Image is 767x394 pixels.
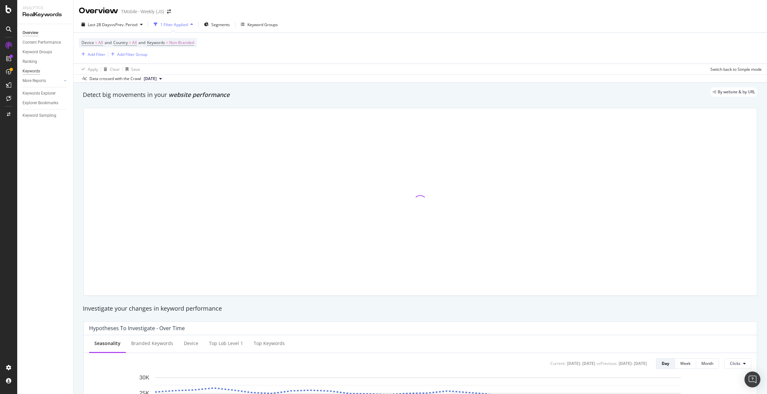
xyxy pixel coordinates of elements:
[23,11,68,19] div: RealKeywords
[144,76,157,82] span: 2025 Aug. 22nd
[596,361,617,366] div: vs Previous :
[23,90,56,97] div: Keywords Explorer
[123,64,140,74] button: Save
[79,5,118,17] div: Overview
[23,100,69,107] a: Explorer Bookmarks
[23,112,56,119] div: Keyword Sampling
[730,361,741,366] span: Clicks
[108,50,147,58] button: Add Filter Group
[129,40,131,45] span: =
[23,29,69,36] a: Overview
[656,358,675,369] button: Day
[117,52,147,57] div: Add Filter Group
[201,19,232,30] button: Segments
[95,40,97,45] span: =
[23,29,38,36] div: Overview
[147,40,165,45] span: Keywords
[23,77,46,84] div: More Reports
[710,66,762,72] div: Switch back to Simple mode
[166,40,168,45] span: =
[83,304,758,313] div: Investigate your changes in keyword performance
[696,358,719,369] button: Month
[23,5,68,11] div: Analytics
[247,22,278,27] div: Keyword Groups
[88,52,105,57] div: Add Filter
[209,340,243,347] div: Top lob Level 1
[23,49,69,56] a: Keyword Groups
[23,77,62,84] a: More Reports
[81,40,94,45] span: Device
[724,358,751,369] button: Clicks
[23,58,69,65] a: Ranking
[619,361,647,366] div: [DATE] - [DATE]
[23,68,40,75] div: Keywords
[113,40,128,45] span: Country
[131,340,173,347] div: Branded Keywords
[139,374,150,381] text: 30K
[88,22,111,27] span: Last 28 Days
[675,358,696,369] button: Week
[23,90,69,97] a: Keywords Explorer
[131,66,140,72] div: Save
[101,64,120,74] button: Clear
[708,64,762,74] button: Switch back to Simple mode
[98,38,103,47] span: All
[744,372,760,387] div: Open Intercom Messenger
[254,340,285,347] div: Top Keywords
[23,112,69,119] a: Keyword Sampling
[141,75,165,83] button: [DATE]
[151,19,196,30] button: 1 Filter Applied
[718,90,755,94] span: By website & by URL
[23,58,37,65] div: Ranking
[111,22,137,27] span: vs Prev. Period
[701,361,713,366] div: Month
[23,100,58,107] div: Explorer Bookmarks
[79,19,145,30] button: Last 28 DaysvsPrev. Period
[160,22,188,27] div: 1 Filter Applied
[94,340,121,347] div: Seasonality
[105,40,112,45] span: and
[132,38,137,47] span: All
[121,8,164,15] div: TMobile - Weekly (JS)
[79,64,98,74] button: Apply
[23,49,52,56] div: Keyword Groups
[23,39,69,46] a: Content Performance
[89,76,141,82] div: Data crossed with the Crawl
[680,361,690,366] div: Week
[238,19,281,30] button: Keyword Groups
[110,66,120,72] div: Clear
[23,68,69,75] a: Keywords
[88,66,98,72] div: Apply
[23,39,61,46] div: Content Performance
[169,38,194,47] span: Non-Branded
[167,9,171,14] div: arrow-right-arrow-left
[79,50,105,58] button: Add Filter
[138,40,145,45] span: and
[550,361,566,366] div: Current:
[211,22,230,27] span: Segments
[89,325,185,331] div: Hypotheses to Investigate - Over Time
[567,361,595,366] div: [DATE] - [DATE]
[184,340,198,347] div: Device
[662,361,669,366] div: Day
[710,87,758,97] div: legacy label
